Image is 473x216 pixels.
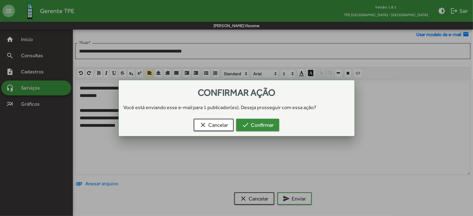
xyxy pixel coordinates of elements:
[199,121,207,129] mat-icon: clear
[119,104,355,111] div: Você está enviando esse e-mail para 1 publicador(es). Deseja prosseguir com essa ação?
[194,119,234,131] button: Cancelar
[199,119,228,131] span: Cancelar
[242,121,249,129] mat-icon: check
[242,119,274,131] span: Confirmar
[236,119,279,131] button: Confirmar
[198,87,275,98] span: Confirmar ação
